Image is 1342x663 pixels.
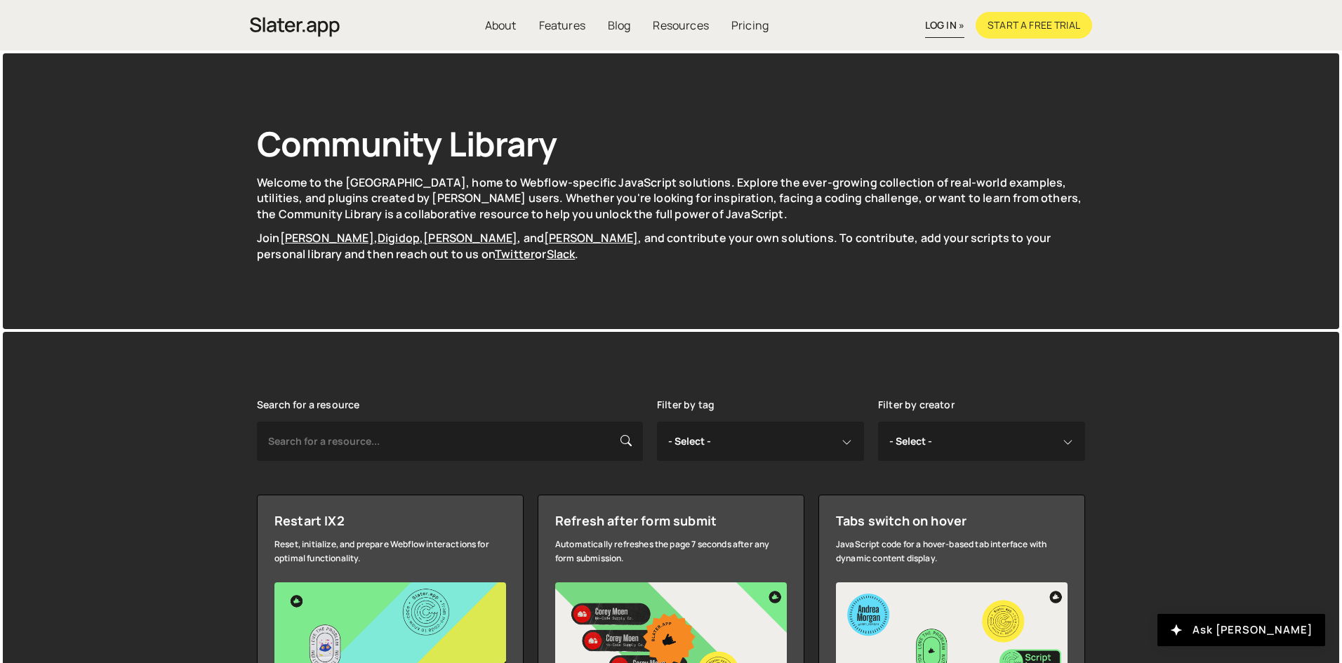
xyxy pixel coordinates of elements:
[836,512,1068,529] div: Tabs switch on hover
[257,422,643,461] input: Search for a resource...
[720,12,780,39] a: Pricing
[555,512,787,529] div: Refresh after form submit
[547,246,576,262] a: Slack
[1157,614,1325,646] button: Ask [PERSON_NAME]
[274,512,506,529] div: Restart IX2
[878,399,955,410] label: Filter by creator
[250,10,340,41] a: home
[597,12,642,39] a: Blog
[423,230,517,246] a: [PERSON_NAME]
[257,399,359,410] label: Search for a resource
[976,12,1092,39] a: Start a free trial
[544,230,638,246] a: [PERSON_NAME]
[642,12,719,39] a: Resources
[495,246,535,262] a: Twitter
[657,399,715,410] label: Filter by tag
[257,121,1085,166] h1: Community Library
[528,12,597,39] a: Features
[474,12,528,39] a: About
[250,13,340,41] img: Slater is an modern coding environment with an inbuilt AI tool. Get custom code quickly with no c...
[555,537,787,565] div: Automatically refreshes the page 7 seconds after any form submission.
[257,230,1085,262] p: Join , , , and , and contribute your own solutions. To contribute, add your scripts to your perso...
[836,537,1068,565] div: JavaScript code for a hover-based tab interface with dynamic content display.
[257,175,1085,222] p: Welcome to the [GEOGRAPHIC_DATA], home to Webflow-specific JavaScript solutions. Explore the ever...
[378,230,420,246] a: Digidop
[280,230,374,246] a: [PERSON_NAME]
[274,537,506,565] div: Reset, initialize, and prepare Webflow interactions for optimal functionality.
[925,13,964,38] a: log in »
